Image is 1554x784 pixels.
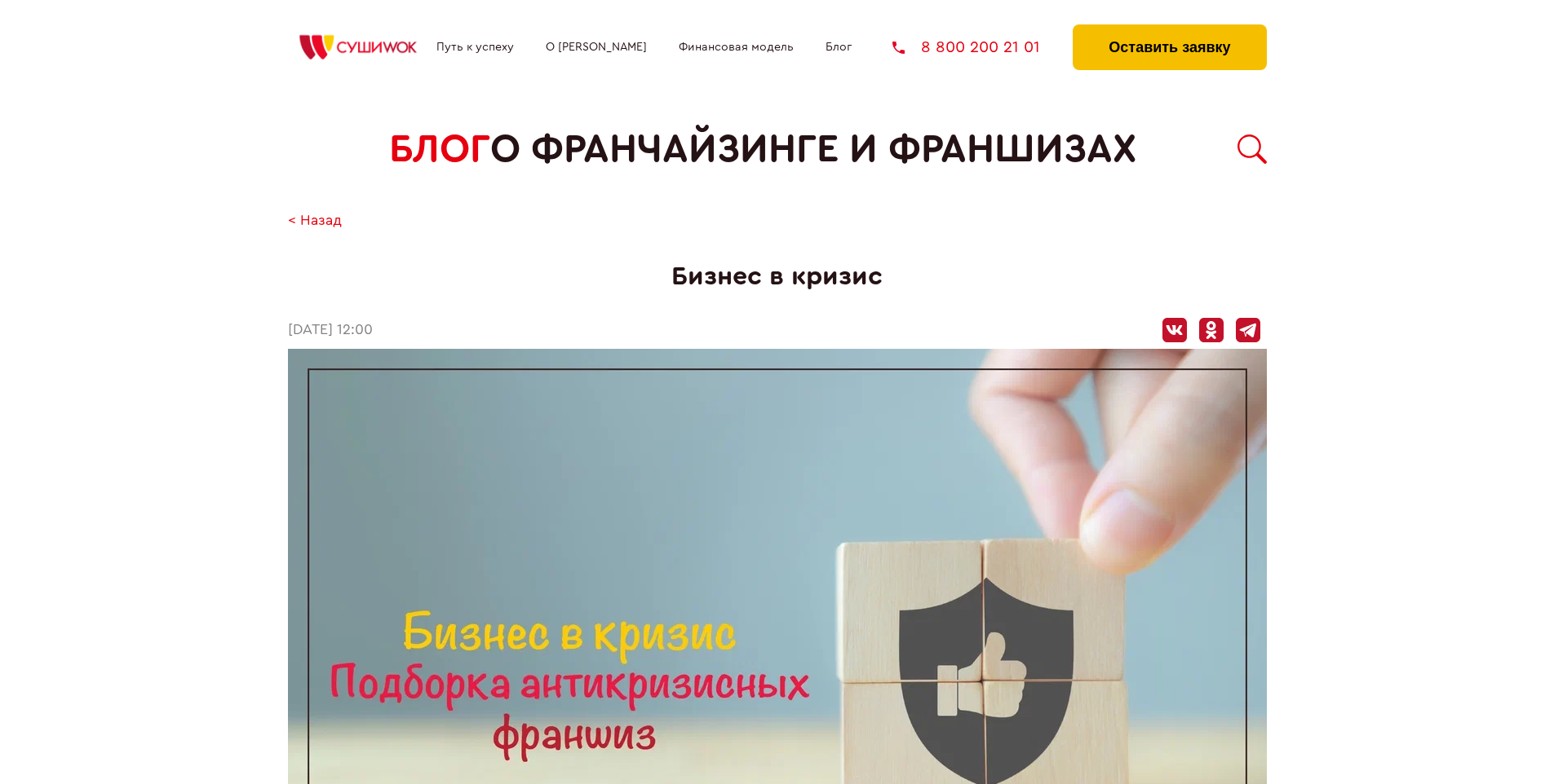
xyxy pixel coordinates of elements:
[546,41,647,54] a: О [PERSON_NAME]
[436,41,514,54] a: Путь к успеху
[288,262,1267,292] h1: Бизнес в кризис
[679,41,794,54] a: Финансовая модель
[490,127,1136,172] span: о франчайзинге и франшизах
[921,39,1040,55] span: 8 800 200 21 01
[288,322,373,339] time: [DATE] 12:00
[389,127,490,172] span: БЛОГ
[1073,24,1266,70] button: Оставить заявку
[288,213,342,230] a: < Назад
[826,41,852,54] a: Блог
[892,39,1040,55] a: 8 800 200 21 01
